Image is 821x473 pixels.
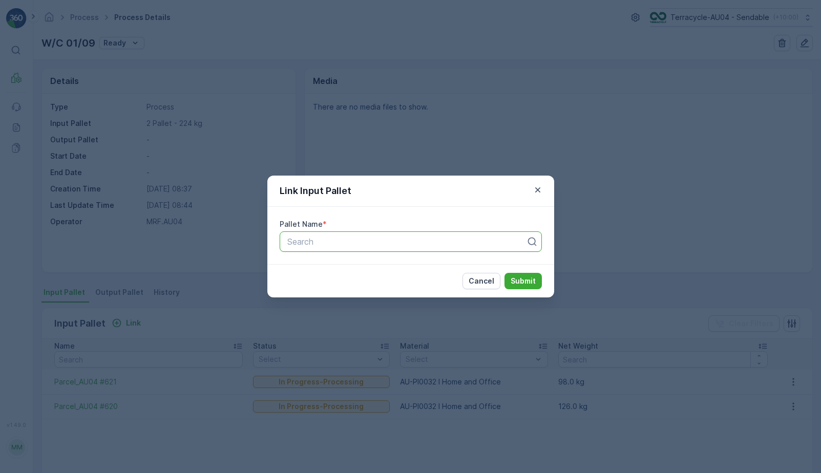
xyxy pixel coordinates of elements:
button: Cancel [462,273,500,289]
p: Submit [511,276,536,286]
p: Cancel [469,276,494,286]
p: Link Input Pallet [280,184,351,198]
p: Search [287,235,526,248]
label: Pallet Name [280,220,323,228]
button: Submit [504,273,542,289]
